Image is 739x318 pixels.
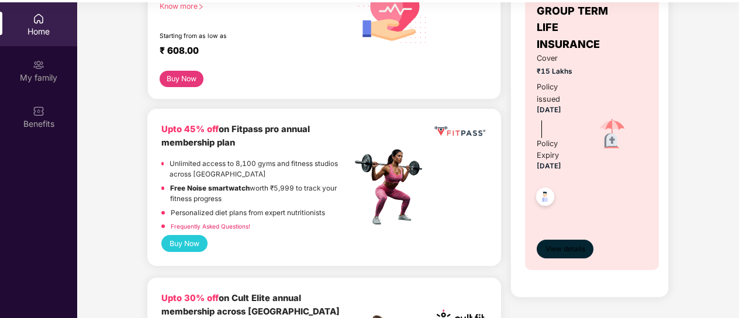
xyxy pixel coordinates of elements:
p: Personalized diet plans from expert nutritionists [171,208,325,219]
p: worth ₹5,999 to track your fitness progress [170,183,351,205]
img: svg+xml;base64,PHN2ZyBpZD0iSG9tZSIgeG1sbnM9Imh0dHA6Ly93d3cudzMub3JnLzIwMDAvc3ZnIiB3aWR0aD0iMjAiIG... [33,13,44,25]
img: svg+xml;base64,PHN2ZyB4bWxucz0iaHR0cDovL3d3dy53My5vcmcvMjAwMC9zdmciIHdpZHRoPSI0OC45NDMiIGhlaWdodD... [531,184,560,213]
button: Buy Now [161,235,208,252]
span: View details [545,244,585,255]
img: fppp.png [433,123,487,140]
span: ₹15 Lakhs [537,66,577,77]
b: on Fitpass pro annual membership plan [161,124,310,148]
p: Unlimited access to 8,100 gyms and fitness studios across [GEOGRAPHIC_DATA] [170,158,351,180]
span: [DATE] [537,162,561,170]
span: Cover [537,53,577,64]
img: icon [592,114,633,155]
img: svg+xml;base64,PHN2ZyBpZD0iQmVuZWZpdHMiIHhtbG5zPSJodHRwOi8vd3d3LnczLm9yZy8yMDAwL3N2ZyIgd2lkdGg9Ij... [33,105,44,117]
img: svg+xml;base64,PHN2ZyB3aWR0aD0iMjAiIGhlaWdodD0iMjAiIHZpZXdCb3g9IjAgMCAyMCAyMCIgZmlsbD0ibm9uZSIgeG... [33,59,44,71]
span: [DATE] [537,106,561,114]
span: right [198,4,204,10]
b: Upto 30% off [161,293,219,303]
div: Know more [160,2,345,10]
b: Upto 45% off [161,124,219,134]
div: ₹ 608.00 [160,45,340,59]
img: fpp.png [351,146,433,227]
b: on Cult Elite annual membership across [GEOGRAPHIC_DATA] [161,293,340,317]
span: GROUP TERM LIFE INSURANCE [537,3,612,53]
button: View details [537,240,593,258]
a: Frequently Asked Questions! [171,223,250,230]
div: Policy Expiry [537,138,577,161]
div: Starting from as low as [160,32,302,40]
strong: Free Noise smartwatch [170,184,250,192]
div: Policy issued [537,81,577,105]
button: Buy Now [160,71,204,87]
